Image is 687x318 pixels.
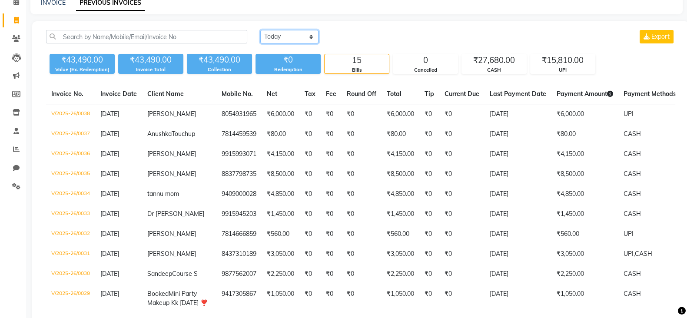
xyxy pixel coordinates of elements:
[624,290,641,298] span: CASH
[222,90,253,98] span: Mobile No.
[419,124,439,144] td: ₹0
[46,124,95,144] td: V/2025-26/0037
[299,224,321,244] td: ₹0
[262,204,299,224] td: ₹1,450.00
[262,144,299,164] td: ₹4,150.00
[216,164,262,184] td: 8837798735
[321,104,342,125] td: ₹0
[256,66,321,73] div: Redemption
[187,54,252,66] div: ₹43,490.00
[50,66,115,73] div: Value (Ex. Redemption)
[342,164,382,184] td: ₹0
[485,124,551,144] td: [DATE]
[147,250,196,258] span: [PERSON_NAME]
[557,90,613,98] span: Payment Amount
[342,224,382,244] td: ₹0
[46,184,95,204] td: V/2025-26/0034
[262,224,299,244] td: ₹560.00
[551,224,618,244] td: ₹560.00
[419,224,439,244] td: ₹0
[100,270,119,278] span: [DATE]
[551,144,618,164] td: ₹4,150.00
[216,244,262,264] td: 8437310189
[262,264,299,284] td: ₹2,250.00
[51,90,83,98] span: Invoice No.
[100,90,137,98] span: Invoice Date
[299,264,321,284] td: ₹0
[485,244,551,264] td: [DATE]
[325,66,389,74] div: Bills
[382,144,419,164] td: ₹4,150.00
[445,90,479,98] span: Current Due
[147,270,172,278] span: Sandeep
[419,204,439,224] td: ₹0
[262,184,299,204] td: ₹4,850.00
[485,284,551,313] td: [DATE]
[393,66,458,74] div: Cancelled
[439,144,485,164] td: ₹0
[147,230,196,238] span: [PERSON_NAME]
[382,164,419,184] td: ₹8,500.00
[382,224,419,244] td: ₹560.00
[462,66,526,74] div: CASH
[387,90,402,98] span: Total
[216,284,262,313] td: 9417305867
[551,284,618,313] td: ₹1,050.00
[439,224,485,244] td: ₹0
[439,124,485,144] td: ₹0
[651,33,670,40] span: Export
[321,184,342,204] td: ₹0
[326,90,336,98] span: Fee
[100,150,119,158] span: [DATE]
[262,164,299,184] td: ₹8,500.00
[342,284,382,313] td: ₹0
[551,244,618,264] td: ₹3,050.00
[216,184,262,204] td: 9409000028
[118,54,183,66] div: ₹43,490.00
[147,150,196,158] span: [PERSON_NAME]
[147,110,196,118] span: [PERSON_NAME]
[439,204,485,224] td: ₹0
[216,144,262,164] td: 9915993071
[342,264,382,284] td: ₹0
[439,104,485,125] td: ₹0
[262,284,299,313] td: ₹1,050.00
[46,244,95,264] td: V/2025-26/0031
[256,54,321,66] div: ₹0
[46,204,95,224] td: V/2025-26/0033
[216,264,262,284] td: 9877562007
[485,144,551,164] td: [DATE]
[50,54,115,66] div: ₹43,490.00
[624,90,682,98] span: Payment Methods
[419,284,439,313] td: ₹0
[325,54,389,66] div: 15
[551,164,618,184] td: ₹8,500.00
[342,184,382,204] td: ₹0
[439,184,485,204] td: ₹0
[551,104,618,125] td: ₹6,000.00
[439,164,485,184] td: ₹0
[321,244,342,264] td: ₹0
[382,104,419,125] td: ₹6,000.00
[382,244,419,264] td: ₹3,050.00
[172,130,195,138] span: Touchup
[485,184,551,204] td: [DATE]
[267,90,277,98] span: Net
[299,164,321,184] td: ₹0
[321,284,342,313] td: ₹0
[147,130,172,138] span: Anushka
[624,110,634,118] span: UPI
[490,90,546,98] span: Last Payment Date
[462,54,526,66] div: ₹27,680.00
[147,170,196,178] span: [PERSON_NAME]
[262,244,299,264] td: ₹3,050.00
[624,210,641,218] span: CASH
[485,264,551,284] td: [DATE]
[342,244,382,264] td: ₹0
[635,250,652,258] span: CASH
[147,190,179,198] span: tannu mom
[321,264,342,284] td: ₹0
[439,284,485,313] td: ₹0
[46,284,95,313] td: V/2025-26/0029
[531,66,595,74] div: UPI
